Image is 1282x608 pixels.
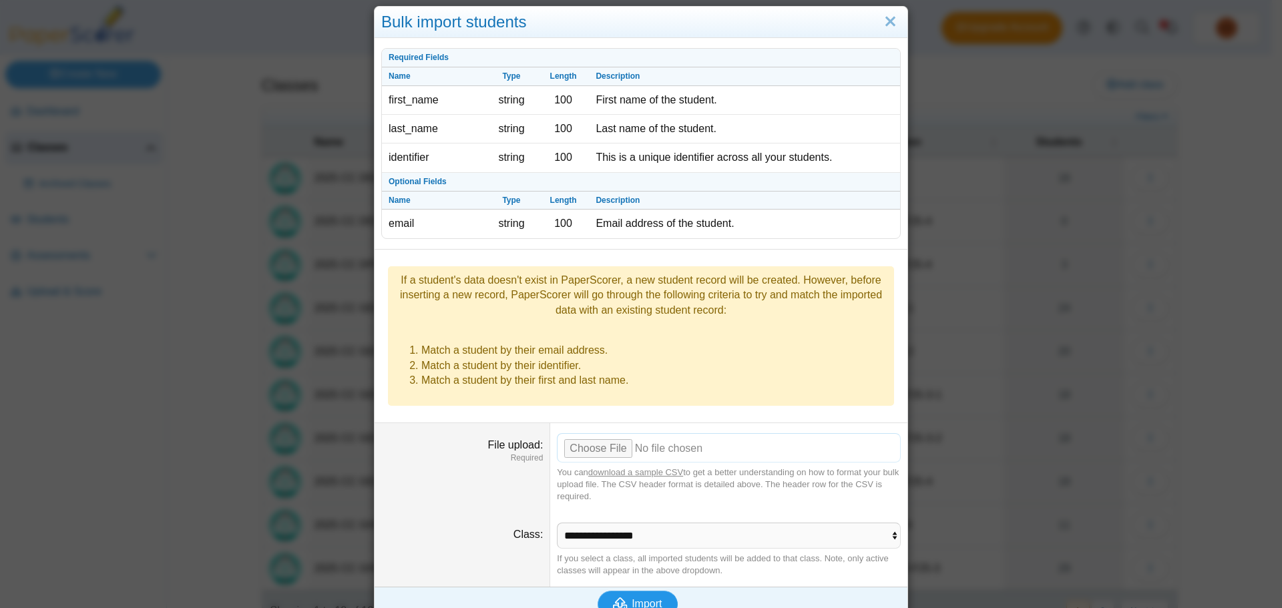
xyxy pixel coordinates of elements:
a: Close [880,11,901,33]
div: If you select a class, all imported students will be added to that class. Note, only active class... [557,553,901,577]
td: Last name of the student. [589,115,900,143]
th: Length [538,67,590,86]
td: string [485,210,538,238]
th: Name [382,67,485,86]
td: first_name [382,86,485,115]
div: Bulk import students [375,7,907,38]
th: Length [538,192,590,210]
td: 100 [538,143,590,172]
td: string [485,86,538,115]
th: Required Fields [382,49,900,67]
td: 100 [538,86,590,115]
th: Name [382,192,485,210]
td: Email address of the student. [589,210,900,238]
td: 100 [538,210,590,238]
td: last_name [382,115,485,143]
td: string [485,115,538,143]
li: Match a student by their identifier. [421,358,887,373]
a: download a sample CSV [588,467,683,477]
td: 100 [538,115,590,143]
label: File upload [488,439,544,450]
td: This is a unique identifier across all your students. [589,143,900,172]
div: If a student's data doesn't exist in PaperScorer, a new student record will be created. However, ... [395,273,887,318]
li: Match a student by their first and last name. [421,373,887,388]
th: Optional Fields [382,173,900,192]
th: Description [589,67,900,86]
td: First name of the student. [589,86,900,115]
th: Description [589,192,900,210]
th: Type [485,192,538,210]
td: email [382,210,485,238]
div: You can to get a better understanding on how to format your bulk upload file. The CSV header form... [557,467,901,503]
dfn: Required [381,452,543,464]
li: Match a student by their email address. [421,343,887,358]
th: Type [485,67,538,86]
td: identifier [382,143,485,172]
td: string [485,143,538,172]
label: Class [513,529,543,540]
